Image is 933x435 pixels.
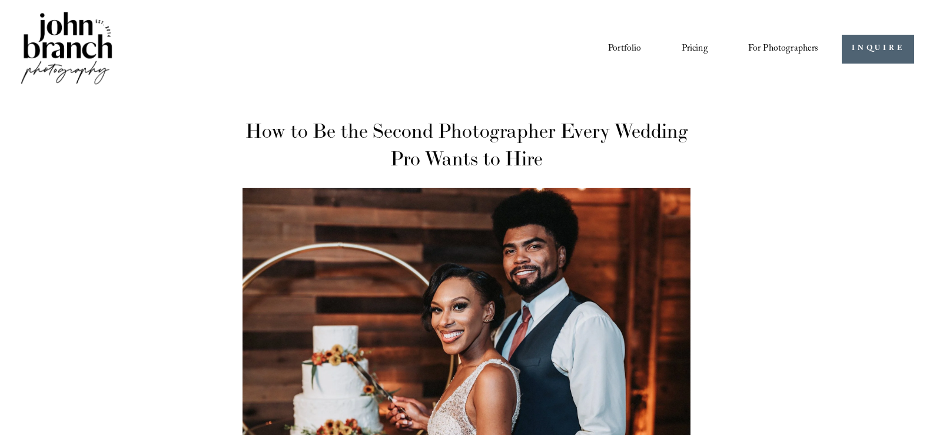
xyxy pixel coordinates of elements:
[682,39,708,59] a: Pricing
[608,39,641,59] a: Portfolio
[243,117,690,172] h1: How to Be the Second Photographer Every Wedding Pro Wants to Hire
[748,40,819,58] span: For Photographers
[842,35,914,64] a: INQUIRE
[748,39,819,59] a: folder dropdown
[19,9,114,89] img: John Branch IV Photography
